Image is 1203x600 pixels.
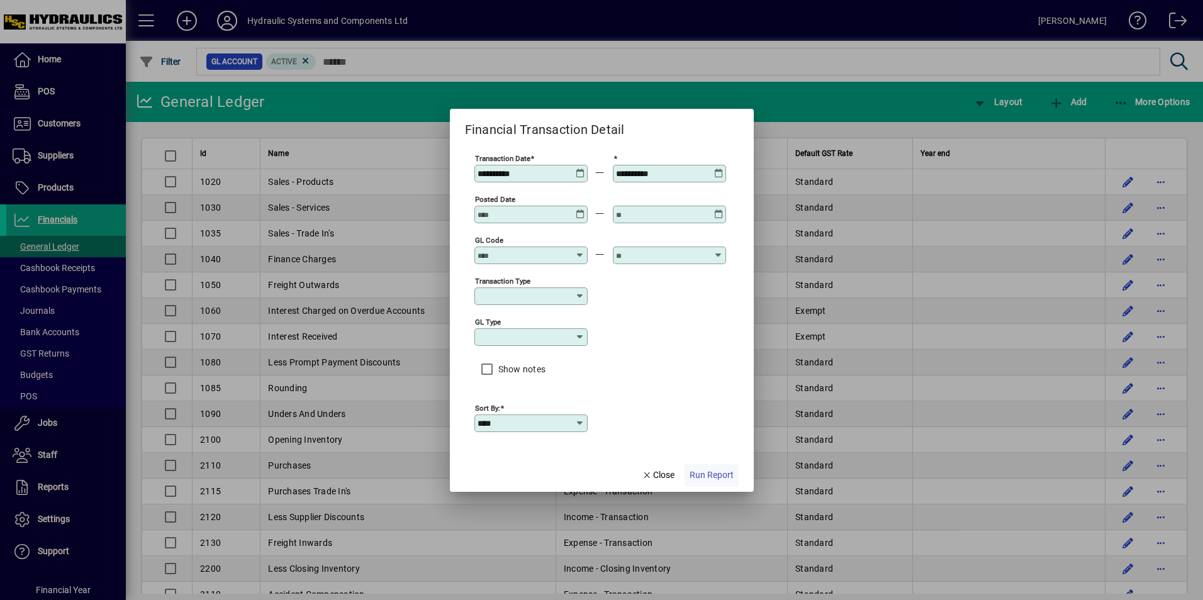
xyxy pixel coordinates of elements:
label: Show notes [496,363,546,375]
mat-label: GL code [475,235,503,244]
h2: Financial Transaction Detail [450,109,640,140]
span: Close [642,469,674,482]
mat-label: Posted date [475,194,515,203]
mat-label: Sort by: [475,403,500,412]
button: Close [637,464,680,487]
mat-label: GL type [475,317,501,326]
mat-label: Transaction type [475,276,530,285]
span: Run Report [690,469,734,482]
mat-label: Transaction date [475,153,530,162]
button: Run Report [685,464,739,487]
